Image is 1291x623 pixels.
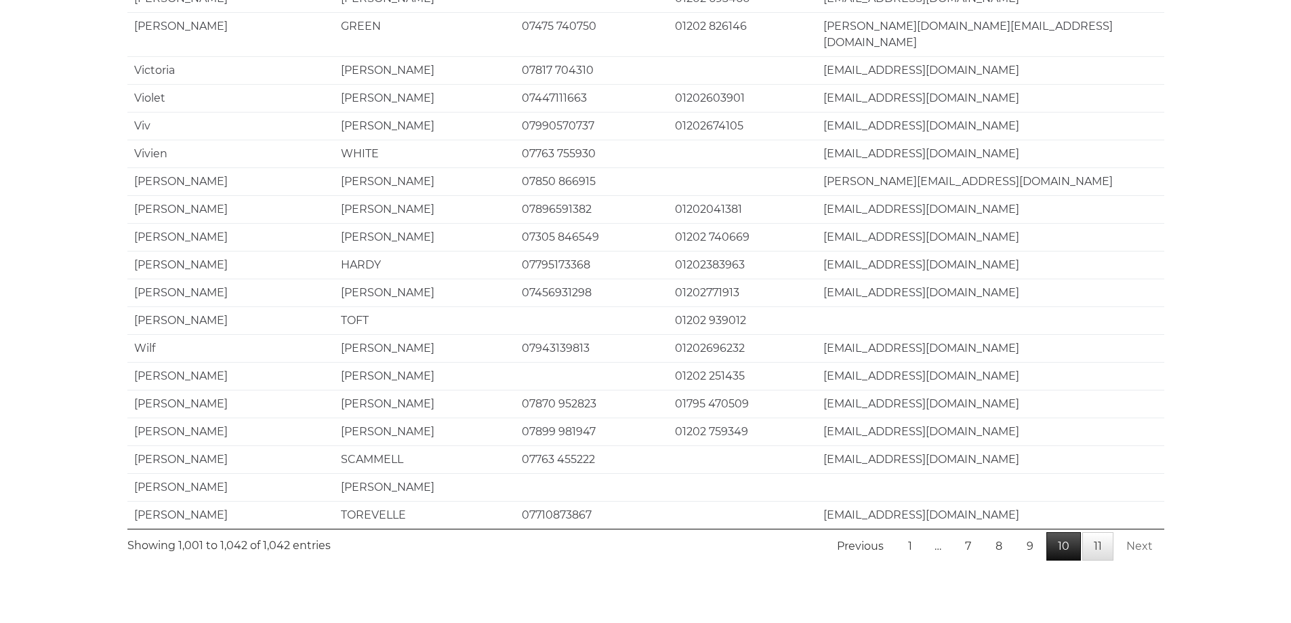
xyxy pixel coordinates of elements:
[817,112,1164,140] td: [EMAIL_ADDRESS][DOMAIN_NAME]
[334,251,515,279] td: HARDY
[127,362,334,390] td: [PERSON_NAME]
[668,362,817,390] td: 01202 251435
[127,167,334,195] td: [PERSON_NAME]
[334,195,515,223] td: [PERSON_NAME]
[127,140,334,167] td: Vivien
[817,445,1164,473] td: [EMAIL_ADDRESS][DOMAIN_NAME]
[817,223,1164,251] td: [EMAIL_ADDRESS][DOMAIN_NAME]
[515,195,668,223] td: 07896591382
[127,390,334,418] td: [PERSON_NAME]
[334,418,515,445] td: [PERSON_NAME]
[515,334,668,362] td: 07943139813
[127,306,334,334] td: [PERSON_NAME]
[127,529,331,554] div: Showing 1,001 to 1,042 of 1,042 entries
[515,501,668,529] td: 07710873867
[668,195,817,223] td: 01202041381
[817,362,1164,390] td: [EMAIL_ADDRESS][DOMAIN_NAME]
[1115,532,1164,561] a: Next
[334,223,515,251] td: [PERSON_NAME]
[334,445,515,473] td: SCAMMELL
[127,251,334,279] td: [PERSON_NAME]
[817,390,1164,418] td: [EMAIL_ADDRESS][DOMAIN_NAME]
[1082,532,1113,561] a: 11
[334,334,515,362] td: [PERSON_NAME]
[668,418,817,445] td: 01202 759349
[127,56,334,84] td: Victoria
[334,140,515,167] td: WHITE
[817,12,1164,56] td: [PERSON_NAME][DOMAIN_NAME][EMAIL_ADDRESS][DOMAIN_NAME]
[515,390,668,418] td: 07870 952823
[334,306,515,334] td: TOFT
[334,112,515,140] td: [PERSON_NAME]
[127,112,334,140] td: Viv
[127,473,334,501] td: [PERSON_NAME]
[127,223,334,251] td: [PERSON_NAME]
[1015,532,1045,561] a: 9
[515,12,668,56] td: 07475 740750
[515,445,668,473] td: 07763 455222
[127,279,334,306] td: [PERSON_NAME]
[334,12,515,56] td: GREEN
[515,279,668,306] td: 07456931298
[817,501,1164,529] td: [EMAIL_ADDRESS][DOMAIN_NAME]
[515,223,668,251] td: 07305 846549
[897,532,924,561] a: 1
[668,84,817,112] td: 01202603901
[954,532,983,561] a: 7
[817,418,1164,445] td: [EMAIL_ADDRESS][DOMAIN_NAME]
[825,532,895,561] a: Previous
[127,501,334,529] td: [PERSON_NAME]
[127,445,334,473] td: [PERSON_NAME]
[127,84,334,112] td: Violet
[515,251,668,279] td: 07795173368
[127,12,334,56] td: [PERSON_NAME]
[1046,532,1081,561] a: 10
[817,195,1164,223] td: [EMAIL_ADDRESS][DOMAIN_NAME]
[817,140,1164,167] td: [EMAIL_ADDRESS][DOMAIN_NAME]
[668,251,817,279] td: 01202383963
[127,195,334,223] td: [PERSON_NAME]
[817,84,1164,112] td: [EMAIL_ADDRESS][DOMAIN_NAME]
[334,362,515,390] td: [PERSON_NAME]
[668,279,817,306] td: 01202771913
[668,390,817,418] td: 01795 470509
[515,140,668,167] td: 07763 755930
[817,167,1164,195] td: [PERSON_NAME][EMAIL_ADDRESS][DOMAIN_NAME]
[334,501,515,529] td: TOREVELLE
[127,418,334,445] td: [PERSON_NAME]
[817,251,1164,279] td: [EMAIL_ADDRESS][DOMAIN_NAME]
[334,279,515,306] td: [PERSON_NAME]
[515,84,668,112] td: 07447111663
[515,56,668,84] td: 07817 704310
[817,334,1164,362] td: [EMAIL_ADDRESS][DOMAIN_NAME]
[924,540,952,552] span: …
[668,306,817,334] td: 01202 939012
[668,12,817,56] td: 01202 826146
[668,112,817,140] td: 01202674105
[515,112,668,140] td: 07990570737
[334,167,515,195] td: [PERSON_NAME]
[515,418,668,445] td: 07899 981947
[668,223,817,251] td: 01202 740669
[334,390,515,418] td: [PERSON_NAME]
[334,56,515,84] td: [PERSON_NAME]
[334,473,515,501] td: [PERSON_NAME]
[817,56,1164,84] td: [EMAIL_ADDRESS][DOMAIN_NAME]
[515,167,668,195] td: 07850 866915
[668,334,817,362] td: 01202696232
[984,532,1014,561] a: 8
[127,334,334,362] td: Wilf
[334,84,515,112] td: [PERSON_NAME]
[817,279,1164,306] td: [EMAIL_ADDRESS][DOMAIN_NAME]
